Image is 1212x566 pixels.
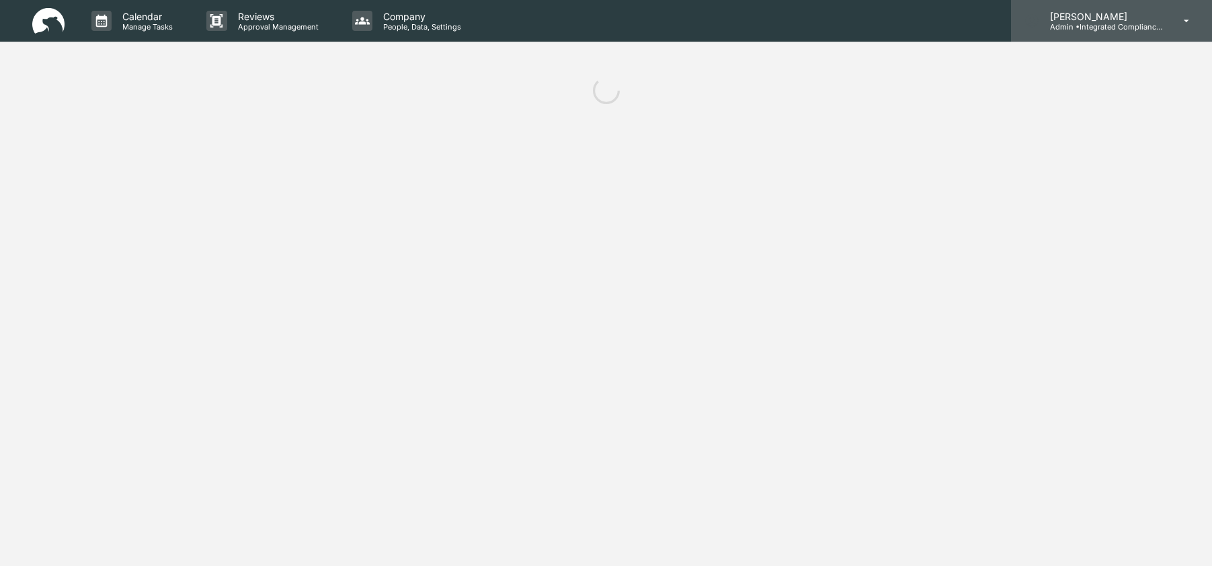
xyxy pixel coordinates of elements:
p: People, Data, Settings [372,22,468,32]
p: Admin • Integrated Compliance Advisors [1039,22,1164,32]
p: Manage Tasks [112,22,179,32]
p: [PERSON_NAME] [1039,11,1164,22]
span: Pylon [134,47,163,57]
p: Reviews [227,11,325,22]
p: Approval Management [227,22,325,32]
p: Company [372,11,468,22]
p: Calendar [112,11,179,22]
img: logo [32,8,65,34]
a: Powered byPylon [95,46,163,57]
